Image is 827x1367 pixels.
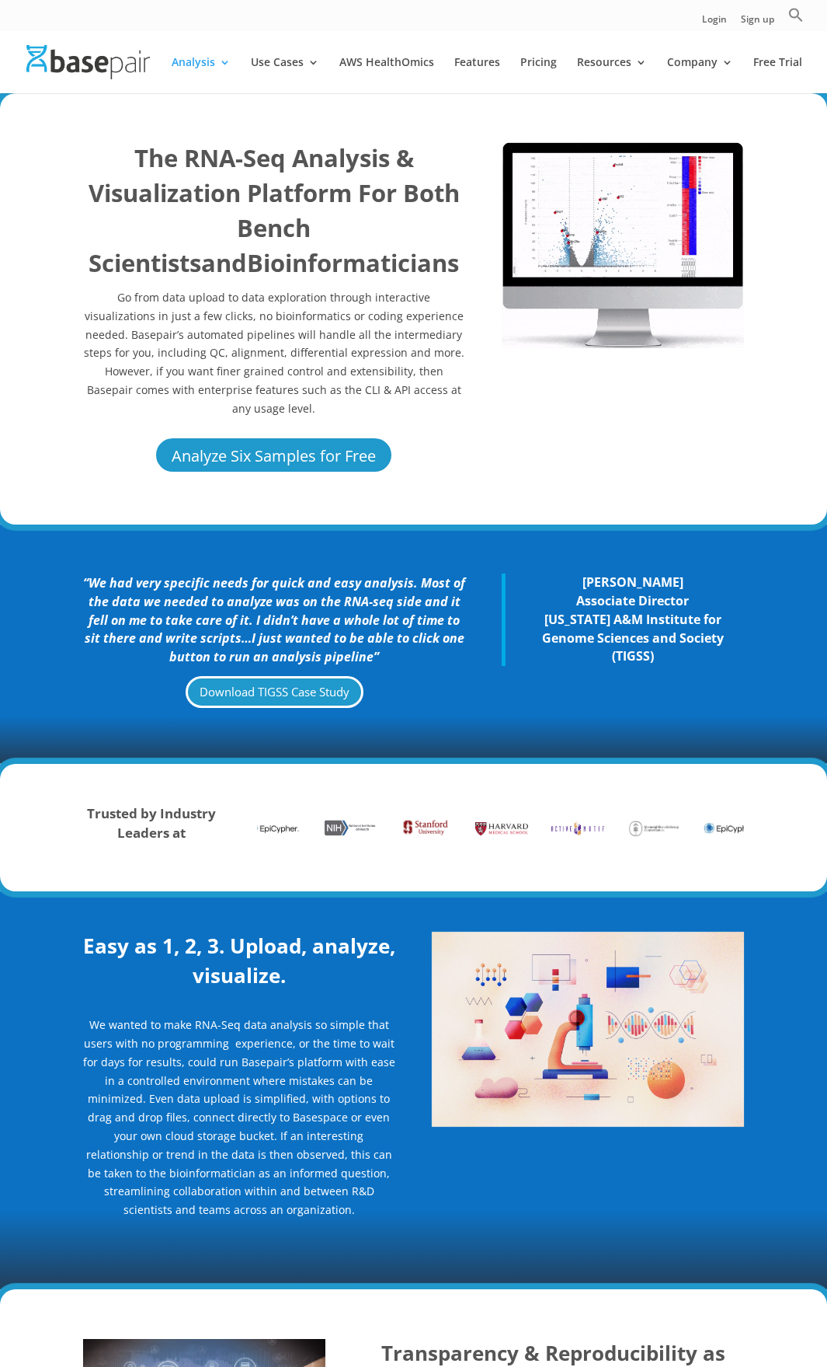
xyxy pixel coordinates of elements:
[172,57,231,93] a: Analysis
[502,141,745,348] img: RNA Seq 2022
[667,57,733,93] a: Company
[520,57,557,93] a: Pricing
[542,611,724,665] strong: [US_STATE] A&M Institute for Genome Sciences and Society (TIGSS)
[83,288,465,418] p: Go from data upload to data exploration through interactive visualizations in just a few clicks, ...
[788,7,804,23] svg: Search
[83,932,395,989] b: Easy as 1, 2, 3. Upload, analyze, visualize.
[89,141,460,279] b: The RNA-Seq Analysis & Visualization Platform For Both Bench Scientists
[154,436,394,474] a: Analyze Six Samples for Free
[339,57,434,93] a: AWS HealthOmics
[251,57,319,93] a: Use Cases
[753,57,802,93] a: Free Trial
[788,7,804,31] a: Search Icon Link
[454,57,500,93] a: Features
[201,246,247,279] b: and
[83,1016,396,1230] p: We wanted to make RNA-Seq data analysis so simple that users with no programming experience, or t...
[582,574,683,591] strong: [PERSON_NAME]
[577,57,647,93] a: Resources
[576,592,689,609] strong: Associate Director
[247,246,459,279] b: Bioinformaticians
[83,574,465,665] i: “We had very specific needs for quick and easy analysis. Most of the data we needed to analyze wa...
[432,932,745,1128] img: Upload Analyze Visulaize
[26,45,150,78] img: Basepair
[185,676,363,708] a: Download TIGSS Case Study
[87,804,216,842] strong: Trusted by Industry Leaders at
[702,15,727,31] a: Login
[741,15,774,31] a: Sign up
